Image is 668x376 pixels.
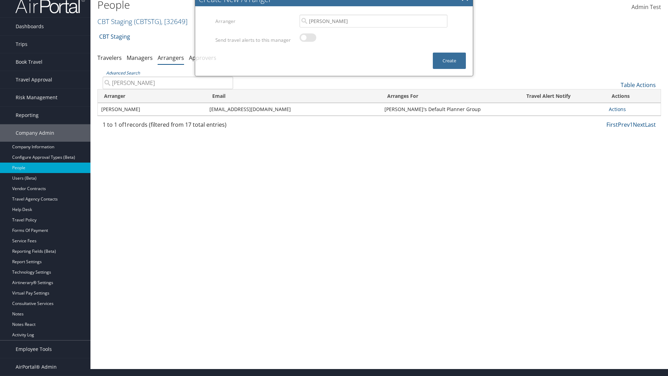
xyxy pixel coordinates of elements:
[161,17,188,26] span: , [ 32649 ]
[621,81,656,89] a: Table Actions
[609,106,626,112] a: Actions
[16,36,27,53] span: Trips
[645,121,656,128] a: Last
[618,121,630,128] a: Prev
[158,54,184,62] a: Arrangers
[492,89,605,103] th: Travel Alert Notify: activate to sort column ascending
[99,30,130,44] a: CBT Staging
[16,107,39,124] span: Reporting
[215,15,294,28] label: Arranger
[606,121,618,128] a: First
[103,120,233,132] div: 1 to 1 of records (filtered from 17 total entries)
[630,121,633,128] a: 1
[633,121,645,128] a: Next
[605,89,661,103] th: Actions
[381,103,491,116] td: [PERSON_NAME]'s Default Planner Group
[16,89,57,106] span: Risk Management
[631,3,661,11] span: Admin Test
[215,33,294,47] label: Send travel alerts to this manager
[381,89,491,103] th: Arranges For: activate to sort column ascending
[16,18,44,35] span: Dashboards
[16,53,42,71] span: Book Travel
[127,54,153,62] a: Managers
[206,89,381,103] th: Email: activate to sort column ascending
[16,340,52,358] span: Employee Tools
[106,70,140,76] a: Advanced Search
[124,121,127,128] span: 1
[16,124,54,142] span: Company Admin
[206,103,381,116] td: [EMAIL_ADDRESS][DOMAIN_NAME]
[134,17,161,26] span: ( CBTSTG )
[98,103,206,116] td: [PERSON_NAME]
[97,17,188,26] a: CBT Staging
[433,53,466,69] button: Create
[16,358,57,376] span: AirPortal® Admin
[98,89,206,103] th: Arranger: activate to sort column descending
[103,77,233,89] input: Advanced Search
[16,71,52,88] span: Travel Approval
[189,54,216,62] a: Approvers
[97,54,122,62] a: Travelers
